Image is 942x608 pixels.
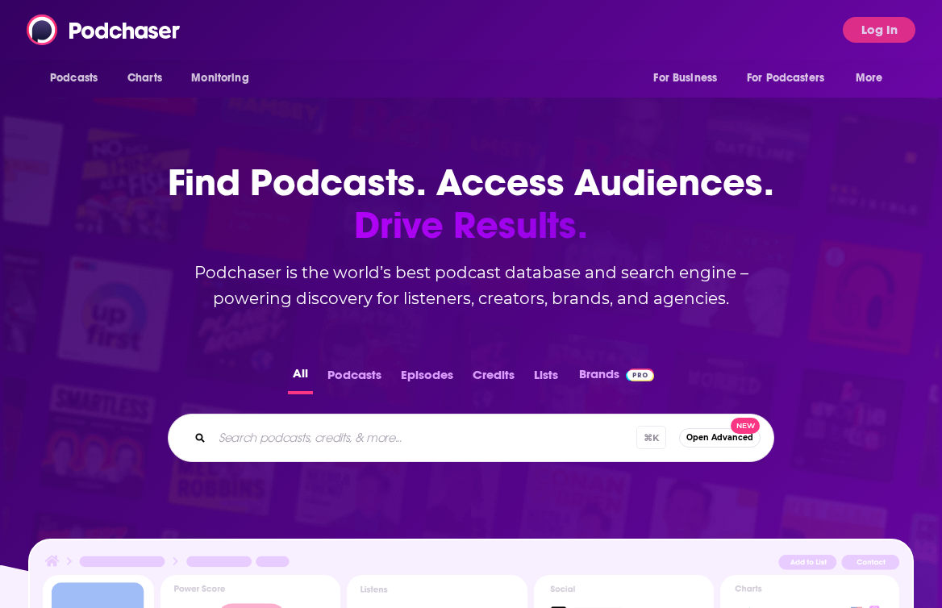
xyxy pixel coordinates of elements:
[127,67,162,90] span: Charts
[50,67,98,90] span: Podcasts
[117,63,172,94] a: Charts
[148,204,794,247] span: Drive Results.
[180,63,269,94] button: open menu
[212,425,636,451] input: Search podcasts, credits, & more...
[653,67,717,90] span: For Business
[148,161,794,247] h1: Find Podcasts. Access Audiences.
[396,363,458,394] button: Episodes
[731,418,760,435] span: New
[686,433,753,442] span: Open Advanced
[323,363,386,394] button: Podcasts
[736,63,848,94] button: open menu
[43,553,899,575] img: Podcast Insights Header
[636,426,666,449] span: ⌘ K
[856,67,883,90] span: More
[39,63,119,94] button: open menu
[844,63,903,94] button: open menu
[468,363,519,394] button: Credits
[626,369,654,381] img: Podchaser Pro
[843,17,915,43] button: Log In
[747,67,824,90] span: For Podcasters
[642,63,737,94] button: open menu
[679,428,761,448] button: Open AdvancedNew
[191,67,248,90] span: Monitoring
[529,363,563,394] button: Lists
[148,260,794,311] h2: Podchaser is the world’s best podcast database and search engine – powering discovery for listene...
[288,363,313,394] button: All
[579,363,654,394] a: BrandsPodchaser Pro
[27,15,181,45] img: Podchaser - Follow, Share and Rate Podcasts
[168,414,774,462] div: Search podcasts, credits, & more...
